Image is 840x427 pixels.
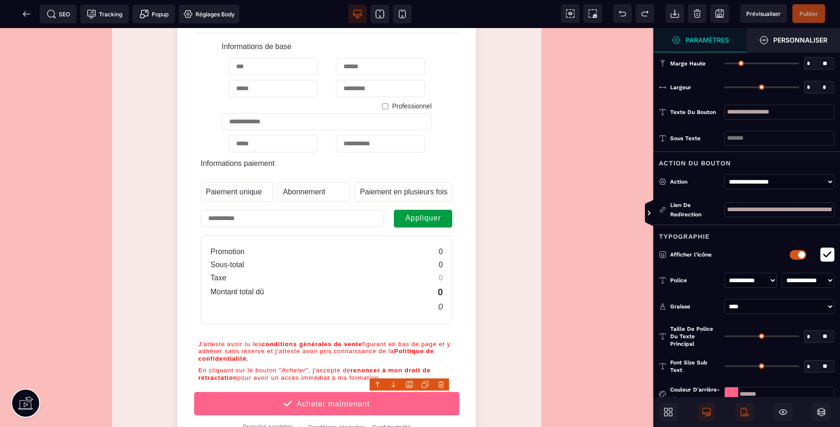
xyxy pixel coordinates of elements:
[613,4,632,23] span: Défaire
[747,28,840,52] span: Ouvrir le gestionnaire de styles
[371,5,389,23] span: Voir tablette
[659,200,720,219] div: Lien de redirection
[792,4,825,23] span: Enregistrer le contenu
[439,220,443,228] text: 0
[210,220,245,228] text: Promotion
[393,5,412,23] span: Voir mobile
[670,60,706,67] span: Marge haute
[308,396,365,403] a: Conditions générales
[670,325,720,348] span: Taille de police du texte principal
[670,276,720,285] div: Police
[243,395,277,402] span: Propulsé par
[210,233,244,241] text: Sous-total
[439,246,443,254] text: 0
[210,260,264,268] text: Montant total dû
[140,9,168,19] span: Popup
[348,5,367,23] span: Voir bureau
[243,395,293,403] a: Propulsé par
[773,36,827,43] strong: Personnaliser
[194,363,460,388] button: Acheter maintenant
[670,359,720,374] span: Font Size Sub Text
[210,246,226,254] text: Taxe
[392,74,432,82] label: Professionnel
[80,5,129,23] span: Code de suivi
[670,385,720,404] div: Couleur d'arrière-plan
[653,28,747,52] span: Ouvrir le gestionnaire de styles
[670,84,691,91] span: Largeur
[746,10,781,17] span: Prévisualiser
[670,107,720,117] div: Texte du bouton
[393,181,453,200] button: Appliquer
[372,396,411,403] a: Confidentialité
[133,5,175,23] span: Créer une alerte modale
[774,403,792,421] span: Masquer le bloc
[222,14,432,23] h5: Informations de base
[87,9,122,19] span: Tracking
[688,4,707,23] span: Nettoyage
[653,151,840,169] div: Action du bouton
[40,5,77,23] span: Métadata SEO
[583,4,602,23] span: Capture d'écran
[670,134,720,143] div: Sous texte
[659,250,776,259] p: Afficher l'icône
[438,259,443,270] text: 0
[670,302,720,311] div: Graisse
[670,177,720,186] div: Action
[653,199,663,228] span: Afficher les vues
[438,274,443,284] text: 0
[697,403,716,421] span: Afficher le desktop
[283,160,325,168] text: Abonnement
[812,403,831,421] span: Ouvrir les calques
[47,9,70,19] span: SEO
[201,131,274,139] label: Informations paiement
[17,5,36,23] span: Retour
[735,403,754,421] span: Afficher le mobile
[561,4,580,23] span: Voir les composants
[183,9,235,19] span: Réglages Body
[179,5,239,23] span: Favicon
[740,4,787,23] span: Aperçu
[665,4,684,23] span: Importer
[636,4,654,23] span: Rétablir
[686,36,729,43] strong: Paramètres
[710,4,729,23] span: Enregistrer
[439,233,443,241] text: 0
[360,160,448,168] text: Paiement en plusieurs fois
[799,10,818,17] span: Publier
[206,160,262,168] text: Paiement unique
[659,403,678,421] span: Ouvrir les blocs
[653,225,840,242] div: Typographie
